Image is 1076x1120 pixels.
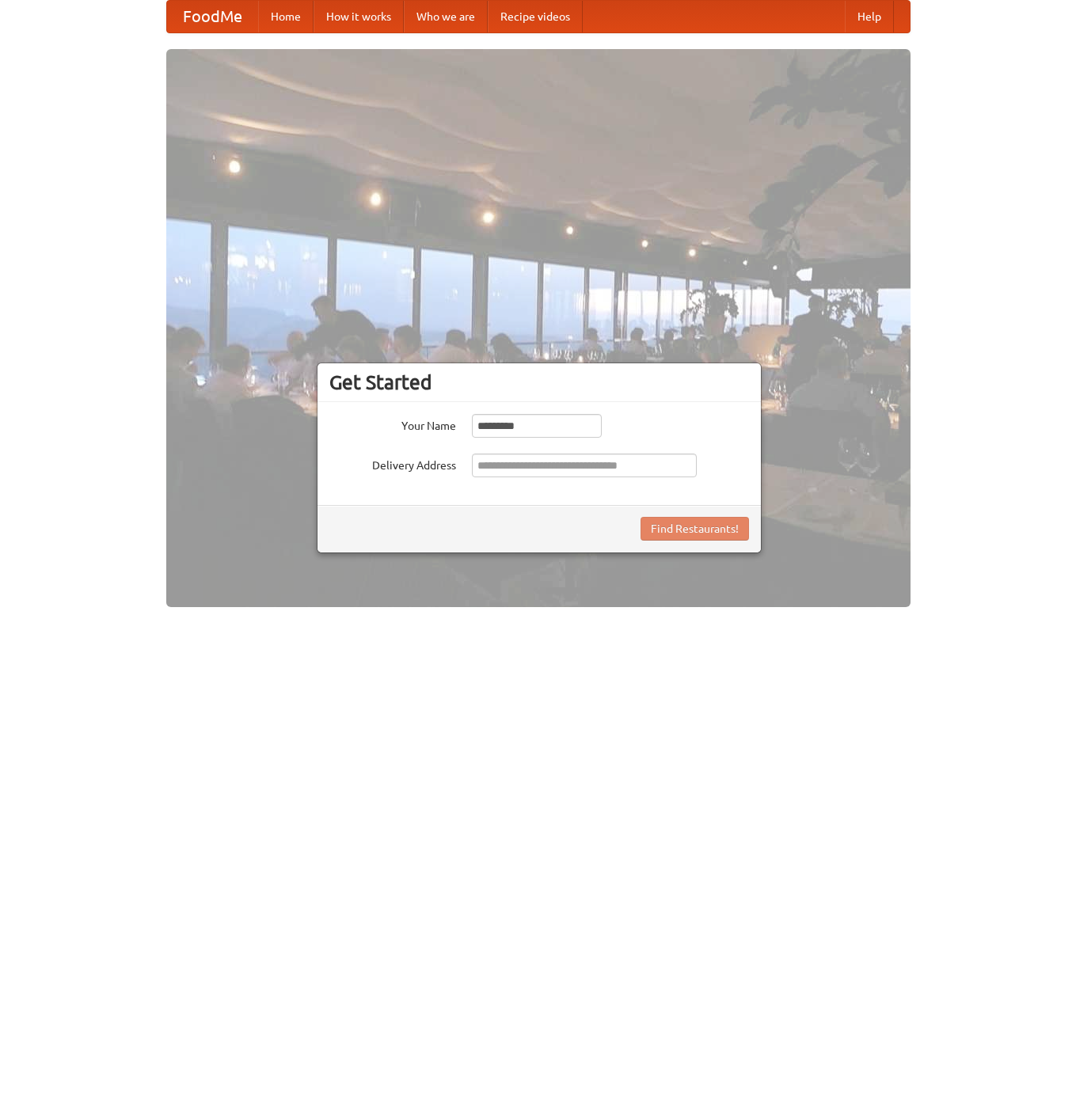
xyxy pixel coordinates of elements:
[167,1,258,32] a: FoodMe
[329,454,456,473] label: Delivery Address
[314,1,404,32] a: How it works
[329,370,749,394] h3: Get Started
[845,1,894,32] a: Help
[404,1,488,32] a: Who we are
[258,1,314,32] a: Home
[641,517,749,541] button: Find Restaurants!
[329,414,456,434] label: Your Name
[488,1,583,32] a: Recipe videos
